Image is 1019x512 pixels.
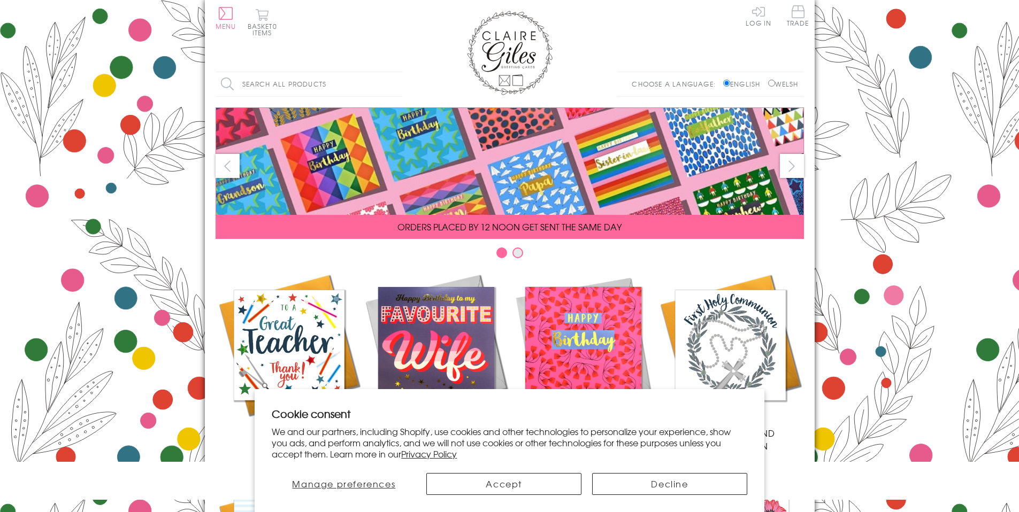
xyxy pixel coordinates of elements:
[216,72,403,96] input: Search all products
[467,11,553,95] img: Claire Giles Greetings Cards
[768,79,799,89] label: Welsh
[632,79,721,89] p: Choose a language:
[426,473,581,495] button: Accept
[787,5,809,26] span: Trade
[292,477,395,490] span: Manage preferences
[216,7,236,29] button: Menu
[768,80,775,87] input: Welsh
[272,426,747,459] p: We and our partners, including Shopify, use cookies and other technologies to personalize your ex...
[397,220,622,233] span: ORDERS PLACED BY 12 NOON GET SENT THE SAME DAY
[272,406,747,421] h2: Cookie consent
[592,473,747,495] button: Decline
[787,5,809,28] a: Trade
[216,154,240,178] button: prev
[510,271,657,439] a: Birthdays
[780,154,804,178] button: next
[723,80,730,87] input: English
[216,271,363,439] a: Academic
[512,247,523,258] button: Carousel Page 2
[496,247,507,258] button: Carousel Page 1 (Current Slide)
[216,247,804,263] div: Carousel Pagination
[272,473,416,495] button: Manage preferences
[392,72,403,96] input: Search
[657,271,804,452] a: Communion and Confirmation
[248,9,277,36] button: Basket0 items
[401,447,457,460] a: Privacy Policy
[216,21,236,31] span: Menu
[363,271,510,439] a: New Releases
[723,79,765,89] label: English
[746,5,771,26] a: Log In
[252,21,277,37] span: 0 items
